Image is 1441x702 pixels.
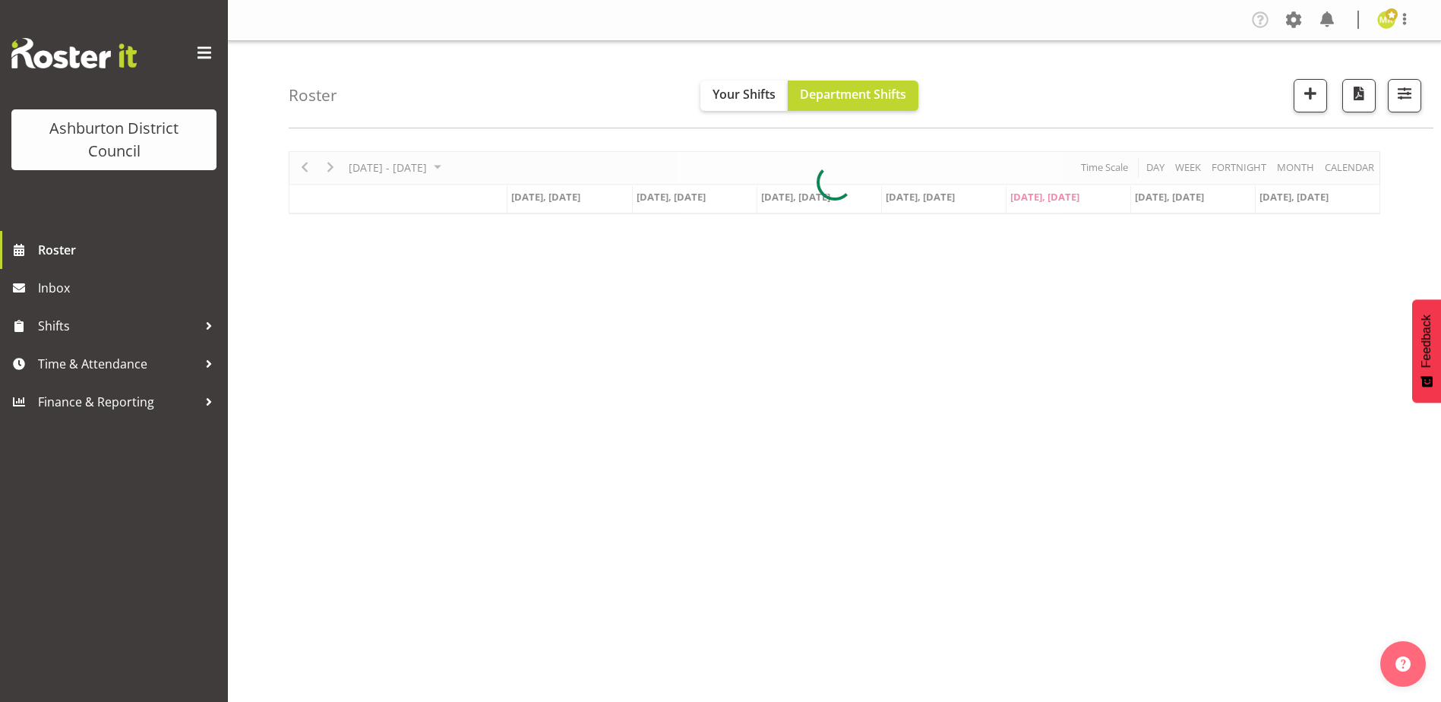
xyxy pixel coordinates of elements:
span: Roster [38,239,220,261]
span: Shifts [38,315,198,337]
button: Department Shifts [788,81,918,111]
span: Department Shifts [800,86,906,103]
img: help-xxl-2.png [1395,656,1411,672]
h4: Roster [289,87,337,104]
button: Your Shifts [700,81,788,111]
div: Ashburton District Council [27,117,201,163]
span: Your Shifts [713,86,776,103]
span: Finance & Reporting [38,391,198,413]
button: Download a PDF of the roster according to the set date range. [1342,79,1376,112]
span: Feedback [1420,315,1433,368]
button: Add a new shift [1294,79,1327,112]
span: Inbox [38,277,220,299]
img: megan-rutter11915.jpg [1377,11,1395,29]
button: Feedback - Show survey [1412,299,1441,403]
span: Time & Attendance [38,353,198,375]
img: Rosterit website logo [11,38,137,68]
button: Filter Shifts [1388,79,1421,112]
